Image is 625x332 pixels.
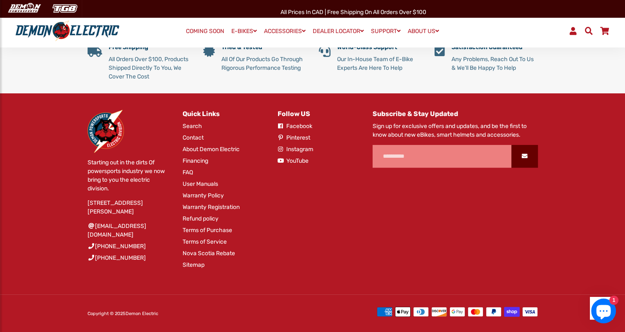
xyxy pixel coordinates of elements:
[278,145,313,154] a: Instagram
[310,25,367,37] a: DEALER LOCATOR
[589,299,618,325] inbox-online-store-chat: Shopify online store chat
[183,180,218,188] a: User Manuals
[88,199,170,216] p: [STREET_ADDRESS][PERSON_NAME]
[88,242,146,251] a: [PHONE_NUMBER]
[183,110,265,118] h4: Quick Links
[88,254,146,262] a: [PHONE_NUMBER]
[183,157,208,165] a: Financing
[183,26,227,37] a: COMING SOON
[373,122,538,139] p: Sign up for exclusive offers and updates, and be the first to know about new eBikes, smart helmet...
[278,133,310,142] a: Pinterest
[12,20,122,42] img: Demon Electric logo
[183,249,235,258] a: Nova Scotia Rebate
[228,25,260,37] a: E-BIKES
[405,25,442,37] a: ABOUT US
[183,191,224,200] a: Warranty Policy
[221,55,307,72] p: All Of Our Products Go Through Rigorous Performance Testing
[183,261,204,269] a: Sitemap
[88,158,170,193] p: Starting out in the dirts Of powersports industry we now bring to you the electric division.
[4,2,44,15] img: Demon Electric
[373,110,538,118] h4: Subscribe & Stay Updated
[183,122,202,130] a: Search
[88,110,124,153] img: Demon Electric
[278,157,309,165] a: YouTube
[183,168,193,177] a: FAQ
[337,55,422,72] p: Our In-House Team of E-Bike Experts Are Here To Help
[368,25,404,37] a: SUPPORT
[183,226,232,235] a: Terms of Purchase
[183,214,219,223] a: Refund policy
[109,55,191,81] p: All Orders Over $100, Products Shipped Directly To You, We Cover The Cost
[278,122,312,130] a: Facebook
[183,203,240,211] a: Warranty Registration
[88,222,170,239] a: [EMAIL_ADDRESS][DOMAIN_NAME]
[88,311,158,316] span: Copyright © 2025
[280,9,426,16] span: All Prices in CAD | Free shipping on all orders over $100
[48,2,82,15] img: TGB Canada
[261,25,309,37] a: ACCESSORIES
[183,145,240,154] a: About Demon Electric
[183,133,204,142] a: Contact
[183,237,227,246] a: Terms of Service
[278,110,360,118] h4: Follow US
[452,55,538,72] p: Any Problems, Reach Out To Us & We'll Be Happy To Help
[126,311,158,316] a: Demon Electric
